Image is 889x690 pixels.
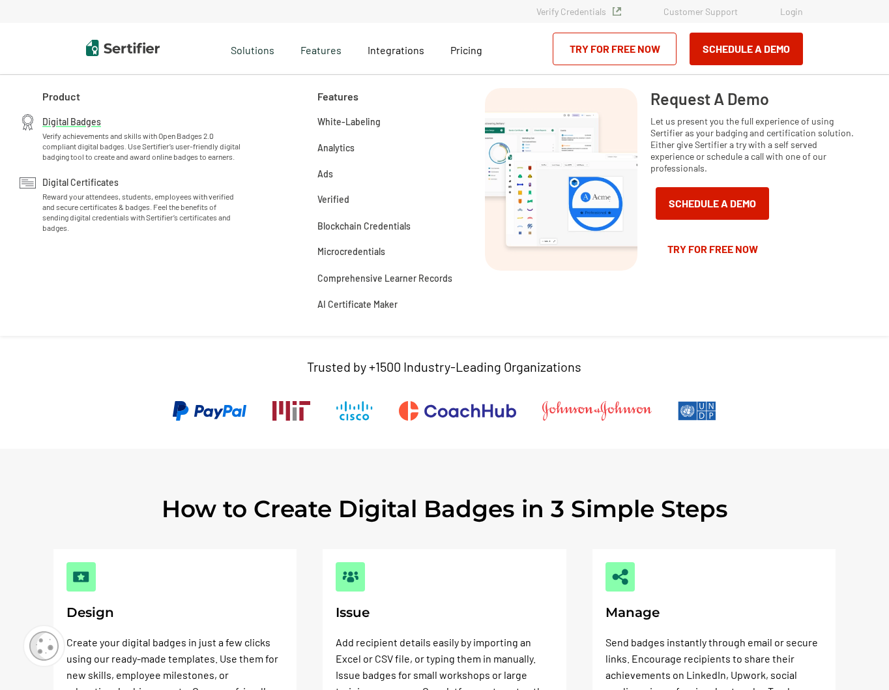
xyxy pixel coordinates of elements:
a: Verified [317,192,349,205]
a: Login [780,6,803,17]
span: Let us present you the full experience of using Sertifier as your badging and certification solut... [650,115,856,174]
a: Integrations [368,40,424,57]
iframe: Chat Widget [824,627,889,690]
a: Comprehensive Learner Records [317,271,452,284]
img: UNDP [678,401,716,421]
a: Blockchain Credentials [317,218,411,232]
img: Design Image [73,569,89,585]
span: Integrations [368,44,424,56]
span: Microcredentials [317,244,385,259]
img: Digital Badges Icon [20,114,36,130]
a: Try for Free Now [553,33,677,65]
img: Sertifier | Digital Credentialing Platform [86,40,160,56]
img: CoachHub [399,401,516,421]
a: White-Labeling [317,114,381,127]
img: Massachusetts Institute of Technology [272,401,310,421]
h3: Issue [336,605,553,621]
a: Customer Support [663,6,738,17]
a: Verify Credentials [536,6,621,17]
img: Digital Certificates Icon [20,175,36,191]
h3: Manage [605,605,823,621]
a: Microcredentials [317,245,385,258]
a: Pricing [450,40,482,57]
a: Analytics [317,140,355,153]
span: Features [317,88,358,104]
img: Manage Image [612,569,628,585]
p: Trusted by +1500 Industry-Leading Organizations [307,359,581,375]
span: Verify achievements and skills with Open Badges 2.0 compliant digital badges. Use Sertifier’s use... [42,130,242,162]
button: Schedule a Demo [690,33,803,65]
span: Solutions [231,40,274,57]
img: Cisco [336,401,373,421]
span: Pricing [450,44,482,56]
img: Johnson & Johnson [542,401,652,421]
a: Digital CertificatesReward your attendees, students, employees with verified and secure certifica... [42,175,242,233]
span: Features [300,40,342,57]
button: Schedule a Demo [656,187,769,220]
img: PayPal [173,401,246,421]
h3: Design [66,605,284,621]
a: Try for Free Now [650,233,774,265]
span: Request A Demo [650,88,769,109]
h2: How to Create Digital Badges in 3 Simple Steps [162,494,728,523]
span: Product [42,88,80,104]
a: AI Certificate Maker [317,297,398,310]
img: Request A Demo [485,88,637,271]
span: Verified [317,192,349,207]
a: Digital BadgesVerify achievements and skills with Open Badges 2.0 compliant digital badges. Use S... [42,114,242,162]
span: Digital Certificates [42,175,119,188]
img: Verified [613,7,621,16]
a: Ads [317,166,333,179]
img: Issue Image [342,569,358,585]
img: Cookie Popup Icon [29,631,59,661]
span: Digital Badges [42,114,101,127]
span: Reward your attendees, students, employees with verified and secure certificates & badges. Feel t... [42,191,242,233]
